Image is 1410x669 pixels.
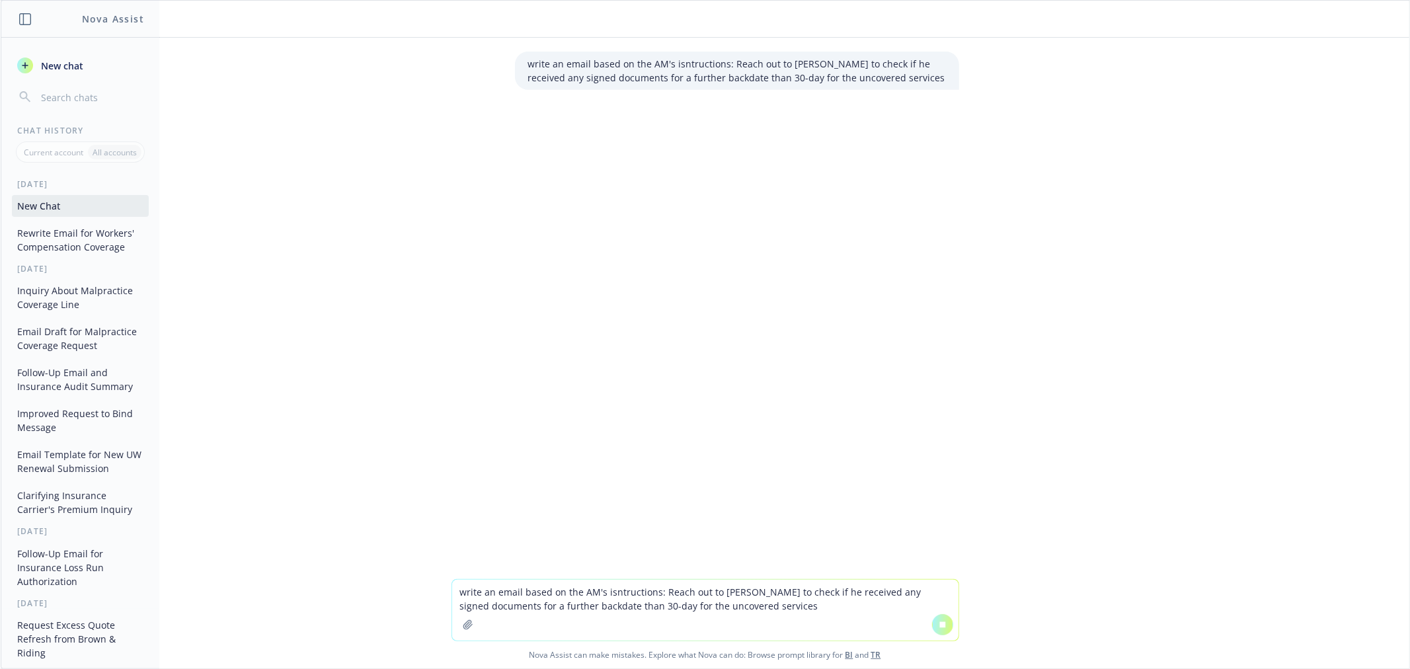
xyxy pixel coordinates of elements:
div: [DATE] [1,263,159,274]
button: Email Template for New UW Renewal Submission [12,444,149,479]
div: Chat History [1,125,159,136]
button: Request Excess Quote Refresh from Brown & Riding [12,614,149,664]
button: Clarifying Insurance Carrier's Premium Inquiry [12,485,149,520]
div: [DATE] [1,598,159,609]
button: New Chat [12,195,149,217]
input: Search chats [38,88,143,106]
button: Email Draft for Malpractice Coverage Request [12,321,149,356]
button: Rewrite Email for Workers' Compensation Coverage [12,222,149,258]
button: Inquiry About Malpractice Coverage Line [12,280,149,315]
h1: Nova Assist [82,12,144,26]
button: Follow-Up Email for Insurance Loss Run Authorization [12,543,149,592]
span: New chat [38,59,83,73]
button: Improved Request to Bind Message [12,403,149,438]
div: [DATE] [1,178,159,190]
p: write an email based on the AM's isntructions: Reach out to [PERSON_NAME] to check if he received... [528,57,946,85]
p: All accounts [93,147,137,158]
p: Current account [24,147,83,158]
button: New chat [12,54,149,77]
div: [DATE] [1,526,159,537]
a: BI [845,649,853,660]
span: Nova Assist can make mistakes. Explore what Nova can do: Browse prompt library for and [6,641,1404,668]
button: Follow-Up Email and Insurance Audit Summary [12,362,149,397]
a: TR [871,649,881,660]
